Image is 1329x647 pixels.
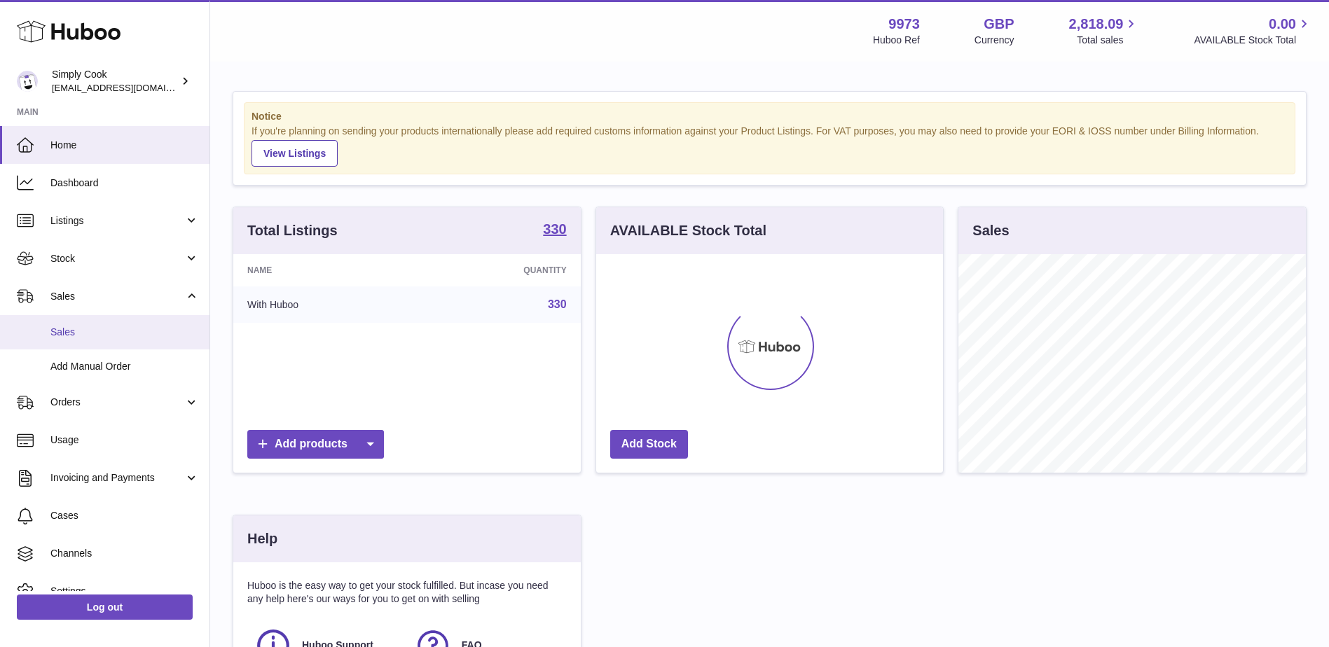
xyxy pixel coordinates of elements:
span: Listings [50,214,184,228]
span: Sales [50,290,184,303]
span: Sales [50,326,199,339]
div: Currency [975,34,1014,47]
span: 0.00 [1269,15,1296,34]
span: Dashboard [50,176,199,190]
th: Quantity [416,254,580,286]
span: AVAILABLE Stock Total [1194,34,1312,47]
span: Cases [50,509,199,522]
a: 330 [548,298,567,310]
span: 2,818.09 [1069,15,1124,34]
span: Orders [50,396,184,409]
span: Total sales [1077,34,1139,47]
strong: 330 [543,222,566,236]
a: 0.00 AVAILABLE Stock Total [1194,15,1312,47]
h3: Total Listings [247,221,338,240]
div: Simply Cook [52,68,178,95]
span: Settings [50,585,199,598]
a: View Listings [252,140,338,167]
span: Channels [50,547,199,560]
p: Huboo is the easy way to get your stock fulfilled. But incase you need any help here's our ways f... [247,579,567,606]
img: internalAdmin-9973@internal.huboo.com [17,71,38,92]
a: Add Stock [610,430,688,459]
a: Add products [247,430,384,459]
a: Log out [17,594,193,620]
strong: 9973 [888,15,920,34]
span: [EMAIL_ADDRESS][DOMAIN_NAME] [52,82,206,93]
h3: AVAILABLE Stock Total [610,221,766,240]
a: 330 [543,222,566,239]
span: Usage [50,433,199,447]
strong: Notice [252,110,1288,123]
span: Home [50,139,199,152]
a: 2,818.09 Total sales [1069,15,1140,47]
div: If you're planning on sending your products internationally please add required customs informati... [252,125,1288,167]
span: Stock [50,252,184,265]
td: With Huboo [233,286,416,323]
div: Huboo Ref [873,34,920,47]
th: Name [233,254,416,286]
h3: Help [247,529,277,548]
span: Invoicing and Payments [50,471,184,485]
span: Add Manual Order [50,360,199,373]
strong: GBP [984,15,1014,34]
h3: Sales [972,221,1009,240]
